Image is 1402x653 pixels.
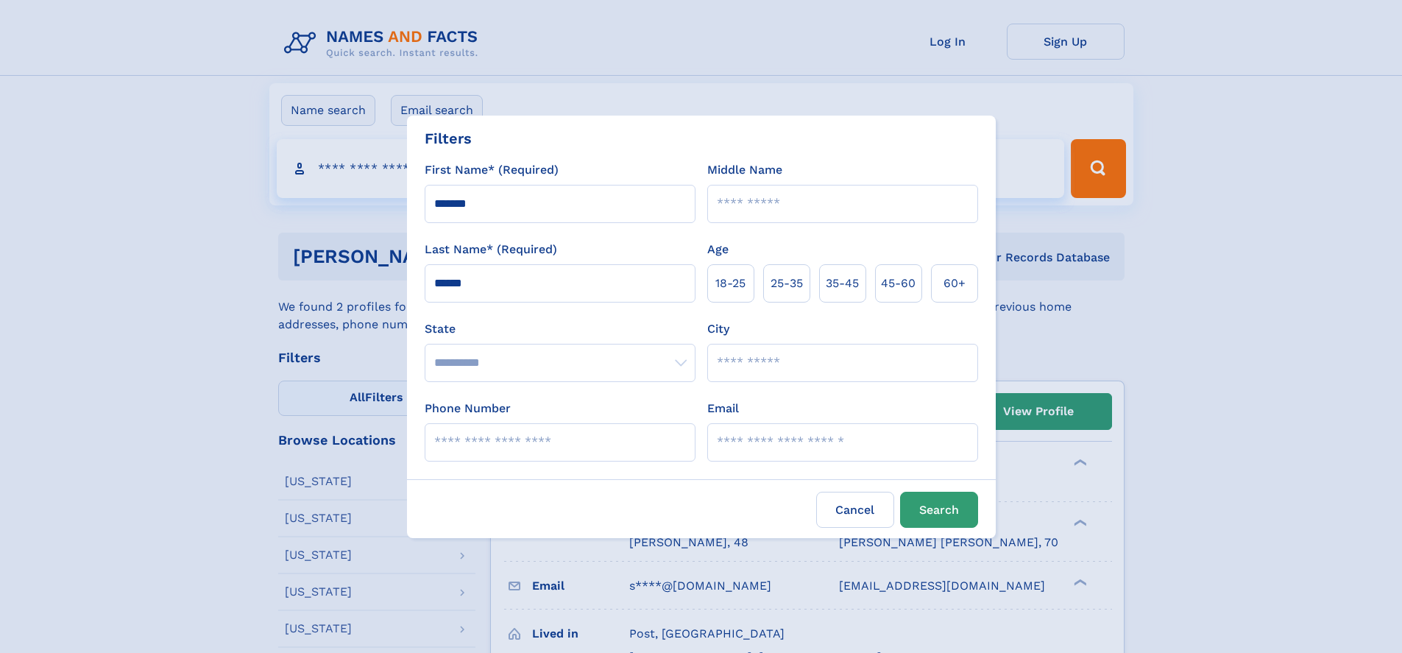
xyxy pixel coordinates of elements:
label: Age [707,241,729,258]
span: 18‑25 [715,275,746,292]
span: 35‑45 [826,275,859,292]
label: Email [707,400,739,417]
label: Phone Number [425,400,511,417]
label: State [425,320,695,338]
label: Middle Name [707,161,782,179]
button: Search [900,492,978,528]
span: 25‑35 [771,275,803,292]
div: Filters [425,127,472,149]
label: Cancel [816,492,894,528]
span: 60+ [943,275,966,292]
label: First Name* (Required) [425,161,559,179]
label: City [707,320,729,338]
span: 45‑60 [881,275,916,292]
label: Last Name* (Required) [425,241,557,258]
